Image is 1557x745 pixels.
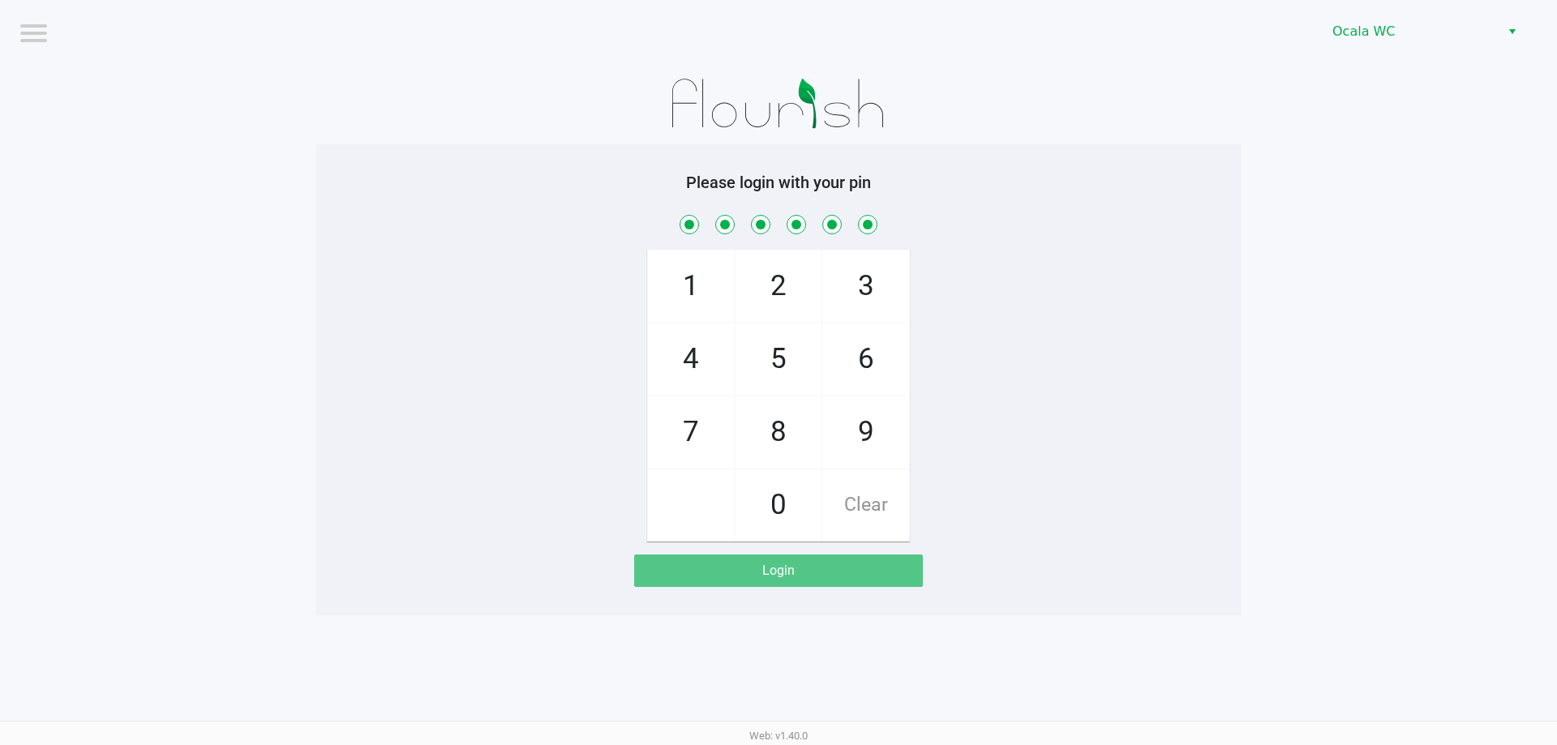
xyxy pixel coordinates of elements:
[823,396,909,468] span: 9
[328,173,1229,192] h5: Please login with your pin
[648,396,734,468] span: 7
[736,250,821,322] span: 2
[823,323,909,395] span: 6
[736,396,821,468] span: 8
[736,323,821,395] span: 5
[648,323,734,395] span: 4
[823,469,909,541] span: Clear
[823,250,909,322] span: 3
[648,250,734,322] span: 1
[1500,17,1524,46] button: Select
[736,469,821,541] span: 0
[1332,22,1491,41] span: Ocala WC
[749,730,808,742] span: Web: v1.40.0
